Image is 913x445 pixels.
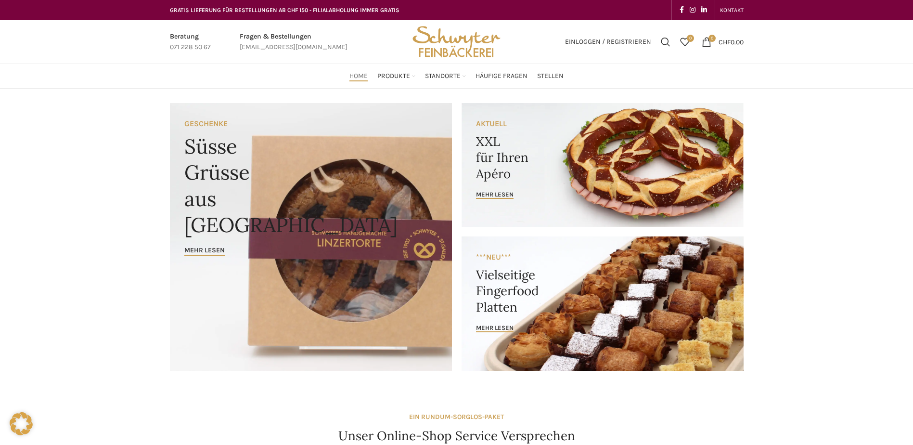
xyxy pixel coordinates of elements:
[462,236,744,371] a: Banner link
[338,427,575,445] h4: Unser Online-Shop Service Versprechen
[409,20,503,64] img: Bäckerei Schwyter
[476,72,527,81] span: Häufige Fragen
[377,66,415,86] a: Produkte
[170,31,211,53] a: Infobox link
[462,103,744,227] a: Banner link
[377,72,410,81] span: Produkte
[687,35,694,42] span: 0
[708,35,716,42] span: 0
[715,0,748,20] div: Secondary navigation
[409,37,503,45] a: Site logo
[537,72,564,81] span: Stellen
[349,72,368,81] span: Home
[170,7,399,13] span: GRATIS LIEFERUNG FÜR BESTELLUNGEN AB CHF 150 - FILIALABHOLUNG IMMER GRATIS
[476,66,527,86] a: Häufige Fragen
[677,3,687,17] a: Facebook social link
[697,32,748,52] a: 0 CHF0.00
[425,72,461,81] span: Standorte
[537,66,564,86] a: Stellen
[720,0,744,20] a: KONTAKT
[656,32,675,52] a: Suchen
[719,38,731,46] span: CHF
[675,32,694,52] div: Meine Wunschliste
[719,38,744,46] bdi: 0.00
[409,413,504,421] strong: EIN RUNDUM-SORGLOS-PAKET
[720,7,744,13] span: KONTAKT
[698,3,710,17] a: Linkedin social link
[349,66,368,86] a: Home
[425,66,466,86] a: Standorte
[687,3,698,17] a: Instagram social link
[165,66,748,86] div: Main navigation
[560,32,656,52] a: Einloggen / Registrieren
[240,31,347,53] a: Infobox link
[565,39,651,45] span: Einloggen / Registrieren
[675,32,694,52] a: 0
[170,103,452,371] a: Banner link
